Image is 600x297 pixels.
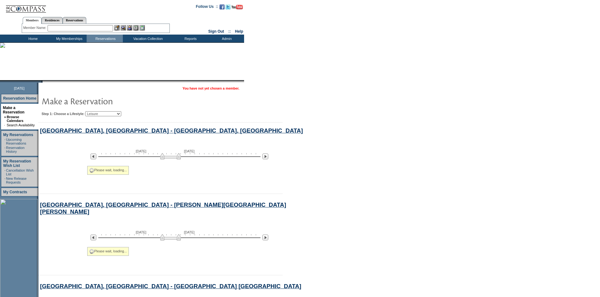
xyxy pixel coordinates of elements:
a: Reservations [63,17,86,24]
td: Admin [208,35,244,42]
a: New Release Requests [6,177,26,184]
img: b_edit.gif [114,25,120,30]
img: Next [262,153,268,159]
a: Sign Out [208,29,224,34]
img: promoShadowLeftCorner.gif [40,80,43,83]
img: Subscribe to our YouTube Channel [231,5,243,9]
td: Reservations [87,35,123,42]
td: · [4,138,5,145]
img: pgTtlMakeReservation.gif [42,95,168,107]
b: Step 1: Choose a Lifestyle: [42,112,84,116]
img: Become our fan on Facebook [220,4,225,9]
div: Member Name: [23,25,48,30]
a: Cancellation Wish List [6,168,34,176]
span: [DATE] [184,230,195,234]
td: · [4,123,6,127]
a: Subscribe to our YouTube Channel [231,6,243,10]
a: Reservation History [6,146,25,153]
td: Follow Us :: [196,4,218,11]
a: [GEOGRAPHIC_DATA], [GEOGRAPHIC_DATA] - [GEOGRAPHIC_DATA] [GEOGRAPHIC_DATA] [40,283,301,289]
a: Browse Calendars [7,115,23,123]
img: Next [262,234,268,240]
a: My Reservation Wish List [3,159,31,168]
td: My Memberships [50,35,87,42]
td: · [4,177,5,184]
a: Reservation Home [3,96,36,101]
a: Residences [42,17,63,24]
a: Help [235,29,243,34]
span: [DATE] [184,149,195,153]
a: Follow us on Twitter [226,6,231,10]
img: b_calculator.gif [140,25,145,30]
a: My Contracts [3,190,27,194]
img: Reservations [133,25,139,30]
td: · [4,168,5,176]
span: You have not yet chosen a member. [183,86,239,90]
div: Please wait, loading... [87,247,129,256]
div: Please wait, loading... [87,166,129,175]
img: blank.gif [43,80,43,83]
a: Upcoming Reservations [6,138,26,145]
span: :: [228,29,231,34]
a: [GEOGRAPHIC_DATA], [GEOGRAPHIC_DATA] - [GEOGRAPHIC_DATA], [GEOGRAPHIC_DATA] [40,127,303,134]
td: Vacation Collection [123,35,172,42]
td: Home [14,35,50,42]
img: spinner2.gif [89,249,94,254]
span: [DATE] [14,86,25,90]
img: Previous [90,234,96,240]
img: Follow us on Twitter [226,4,231,9]
img: spinner2.gif [89,168,94,173]
a: [GEOGRAPHIC_DATA], [GEOGRAPHIC_DATA] - [PERSON_NAME][GEOGRAPHIC_DATA][PERSON_NAME] [40,201,286,215]
img: View [121,25,126,30]
a: Become our fan on Facebook [220,6,225,10]
img: Impersonate [127,25,132,30]
td: · [4,146,5,153]
b: » [4,115,6,119]
span: [DATE] [136,149,146,153]
img: Previous [90,153,96,159]
span: [DATE] [136,230,146,234]
a: Search Availability [7,123,35,127]
a: My Reservations [3,133,33,137]
a: Members [23,17,42,24]
td: Reports [172,35,208,42]
a: Make a Reservation [3,106,25,114]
